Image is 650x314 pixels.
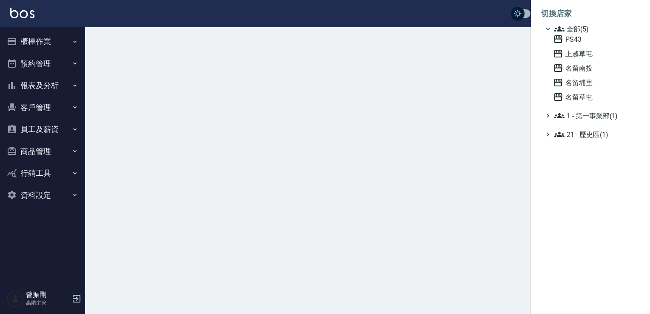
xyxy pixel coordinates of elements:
span: 21 - 歷史區(1) [554,129,636,140]
span: 上越草屯 [553,49,636,59]
li: 切換店家 [541,3,640,24]
span: 名留草屯 [553,92,636,102]
span: 名留埔里 [553,77,636,88]
span: 名留南投 [553,63,636,73]
span: 全部(5) [554,24,636,34]
span: 1 - 第一事業部(1) [554,111,636,121]
span: PS43 [553,34,636,44]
